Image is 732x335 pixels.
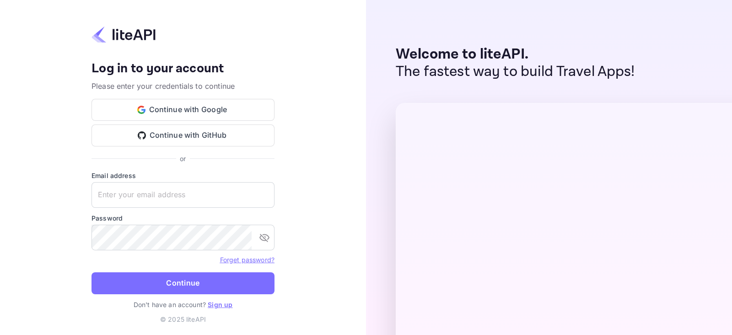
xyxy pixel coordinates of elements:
[91,61,274,77] h4: Log in to your account
[180,154,186,163] p: or
[91,99,274,121] button: Continue with Google
[91,213,274,223] label: Password
[91,26,156,43] img: liteapi
[91,182,274,208] input: Enter your email address
[220,255,274,264] a: Forget password?
[220,256,274,264] a: Forget password?
[91,300,274,309] p: Don't have an account?
[160,314,206,324] p: © 2025 liteAPI
[91,171,274,180] label: Email address
[396,46,635,63] p: Welcome to liteAPI.
[255,228,274,247] button: toggle password visibility
[91,124,274,146] button: Continue with GitHub
[396,63,635,81] p: The fastest way to build Travel Apps!
[91,81,274,92] p: Please enter your credentials to continue
[208,301,232,308] a: Sign up
[91,272,274,294] button: Continue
